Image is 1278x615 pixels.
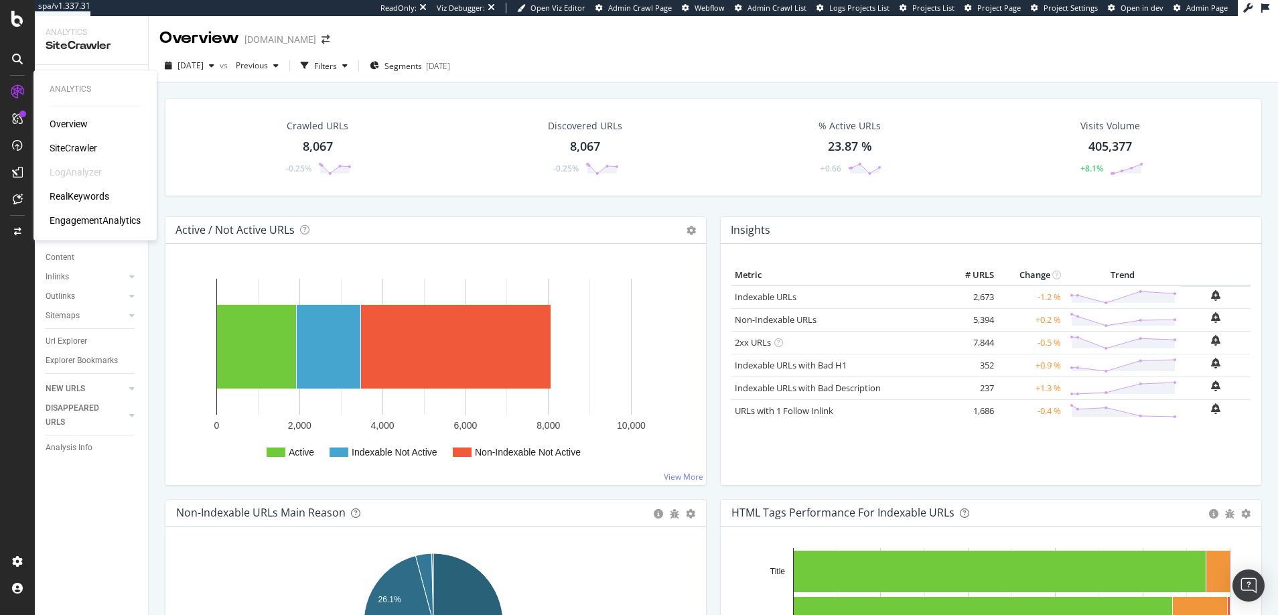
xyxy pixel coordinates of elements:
div: % Active URLs [819,119,881,133]
span: vs [220,60,230,71]
div: bell-plus [1211,403,1220,414]
text: Non-Indexable Not Active [475,447,581,458]
a: URLs with 1 Follow Inlink [735,405,833,417]
a: Overview [50,117,88,131]
div: [DATE] [426,60,450,72]
div: Outlinks [46,289,75,303]
a: RealKeywords [50,190,109,203]
td: -1.2 % [997,285,1064,309]
div: Analysis Info [46,441,92,455]
span: Admin Page [1186,3,1228,13]
a: Admin Page [1174,3,1228,13]
div: Discovered URLs [548,119,622,133]
a: Url Explorer [46,334,139,348]
div: arrow-right-arrow-left [322,35,330,44]
a: Indexable URLs with Bad Description [735,382,881,394]
td: +0.2 % [997,308,1064,331]
span: 2025 Aug. 10th [177,60,204,71]
span: Projects List [912,3,954,13]
text: Active [289,447,314,458]
div: Open Intercom Messenger [1232,569,1265,602]
text: 26.1% [378,595,401,604]
td: 1,686 [944,399,997,422]
span: Webflow [695,3,725,13]
div: NEW URLS [46,382,85,396]
div: Visits Volume [1080,119,1140,133]
div: Inlinks [46,270,69,284]
div: LogAnalyzer [50,165,102,179]
div: Sitemaps [46,309,80,323]
td: 2,673 [944,285,997,309]
a: Logs Projects List [816,3,890,13]
div: [DOMAIN_NAME] [244,33,316,46]
span: Segments [384,60,422,72]
a: Outlinks [46,289,125,303]
span: Admin Crawl Page [608,3,672,13]
a: Indexable URLs with Bad H1 [735,359,847,371]
div: gear [686,509,695,519]
div: Viz Debugger: [437,3,485,13]
th: Trend [1064,265,1180,285]
div: Overview [159,27,239,50]
a: Open in dev [1108,3,1163,13]
div: bug [1225,509,1234,519]
text: 10,000 [617,420,646,431]
td: -0.5 % [997,331,1064,354]
th: # URLS [944,265,997,285]
td: +0.9 % [997,354,1064,377]
td: 5,394 [944,308,997,331]
div: Explorer Bookmarks [46,354,118,368]
text: 8,000 [537,420,560,431]
div: SiteCrawler [46,38,137,54]
a: Inlinks [46,270,125,284]
div: ReadOnly: [380,3,417,13]
div: +8.1% [1080,163,1103,174]
div: Non-Indexable URLs Main Reason [176,506,346,519]
div: +0.66 [821,163,841,174]
a: Project Page [965,3,1021,13]
div: 405,377 [1088,138,1132,155]
a: Open Viz Editor [517,3,585,13]
text: 4,000 [371,420,395,431]
span: Project Settings [1044,3,1098,13]
div: bell-plus [1211,358,1220,368]
a: Non-Indexable URLs [735,314,816,326]
div: Content [46,251,74,265]
a: Admin Crawl List [735,3,806,13]
svg: A chart. [176,265,695,474]
a: View More [664,471,703,482]
div: Url Explorer [46,334,87,348]
a: Analysis Info [46,441,139,455]
a: Indexable URLs [735,291,796,303]
th: Metric [731,265,944,285]
button: [DATE] [159,55,220,76]
button: Filters [295,55,353,76]
div: bell-plus [1211,312,1220,323]
div: bell-plus [1211,335,1220,346]
button: Previous [230,55,284,76]
div: circle-info [1209,509,1218,519]
text: Title [770,567,786,576]
a: NEW URLS [46,382,125,396]
div: Filters [314,60,337,72]
div: 8,067 [303,138,333,155]
a: Webflow [682,3,725,13]
a: Content [46,251,139,265]
a: Sitemaps [46,309,125,323]
span: Logs Projects List [829,3,890,13]
h4: Active / Not Active URLs [175,221,295,239]
th: Change [997,265,1064,285]
text: 6,000 [453,420,477,431]
div: Analytics [46,27,137,38]
div: 23.87 % [828,138,872,155]
span: Previous [230,60,268,71]
h4: Insights [731,221,770,239]
i: Options [687,226,696,235]
a: DISAPPEARED URLS [46,401,125,429]
text: 2,000 [288,420,311,431]
text: Indexable Not Active [352,447,437,458]
a: Admin Crawl Page [595,3,672,13]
